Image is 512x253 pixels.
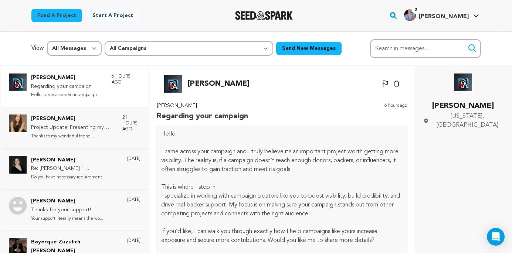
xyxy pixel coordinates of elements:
img: Savino Lee Photo [9,156,27,174]
span: [US_STATE], [GEOGRAPHIC_DATA] [432,112,503,130]
span: 2 [411,6,420,14]
p: Regarding your campaign [157,110,248,122]
div: Gantz M.'s Profile [404,9,469,21]
img: 7a2411b136600646.jpg [404,9,416,21]
button: Send New Messages [276,42,342,55]
p: [PERSON_NAME] [31,197,103,206]
img: Abraham David Photo [9,73,27,91]
p: HelloI came across your campaign an... [31,91,104,99]
p: [DATE] [127,238,140,244]
p: [DATE] [127,197,140,203]
p: Project Update: Presenting my studio logo & project updates! [31,123,115,132]
p: 6 hours ago [112,73,141,85]
p: [PERSON_NAME] [188,78,250,90]
p: Regarding your campaign [31,82,104,91]
p: Your support literally means the wo... [31,215,103,223]
p: [PERSON_NAME] [31,73,104,82]
p: View [31,44,44,53]
img: Abraham David Photo [454,73,472,91]
p: [PERSON_NAME] [31,156,120,165]
p: I came across your campaign and I truly believe it’s an important project worth getting more visi... [161,147,403,174]
p: I specialize in working with campaign creators like you to boost visibility, build credibility, a... [161,192,403,218]
input: Search in messages... [370,39,481,58]
a: Seed&Spark Homepage [235,11,293,20]
p: Thanks to my wonderful friend [PERSON_NAME]... [31,132,115,141]
a: Gantz M.'s Profile [403,8,481,21]
p: Do you have necessary requirement... [31,173,120,182]
p: [DATE] [127,156,140,162]
p: Thanks for your support! [31,206,103,215]
p: [PERSON_NAME] [31,114,115,123]
img: Seed&Spark Logo Dark Mode [235,11,293,20]
p: Re: [PERSON_NAME] "[PERSON_NAME]" [31,164,120,173]
a: Start a project [87,9,139,22]
span: Gantz M.'s Profile [403,8,481,23]
a: Fund a project [31,9,82,22]
img: Abraham David Photo [164,75,182,93]
span: [PERSON_NAME] [419,14,469,20]
img: Andrea Sabatino Photo [9,197,27,215]
p: [PERSON_NAME] [423,100,503,112]
div: Open Intercom Messenger [487,228,505,246]
p: This is where I step in [161,183,403,192]
p: [PERSON_NAME] [157,102,248,110]
p: If you’d like, I can walk you through exactly how I help campaigns like yours increase exposure a... [161,227,403,245]
p: 21 hours ago [122,114,141,132]
p: Hello [161,130,403,139]
img: Cerridwyn McCaffrey Photo [9,114,27,132]
p: 6 hours ago [384,102,407,122]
